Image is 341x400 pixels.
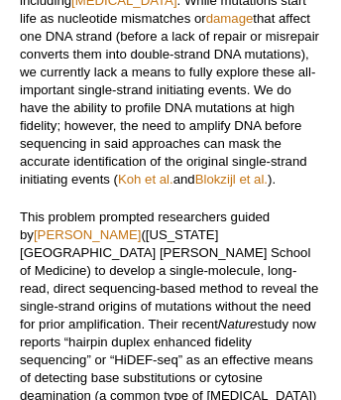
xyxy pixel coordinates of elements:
a: [PERSON_NAME] [34,227,141,242]
em: Nature [218,317,258,332]
a: damage [206,11,254,26]
a: Koh et al. [118,172,173,187]
a: Blokzijl et al. [195,172,268,187]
